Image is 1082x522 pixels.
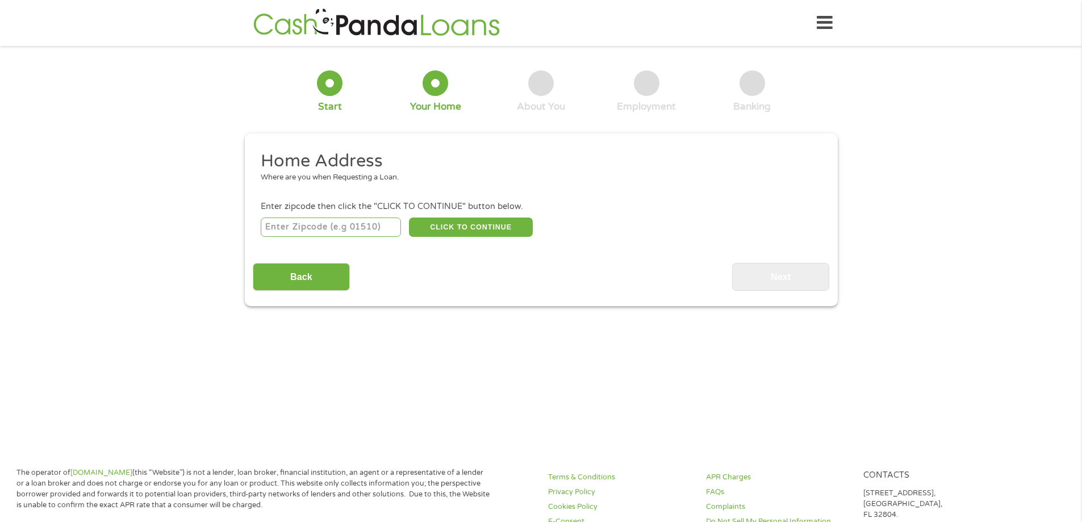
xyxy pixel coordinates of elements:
[548,502,692,512] a: Cookies Policy
[253,263,350,291] input: Back
[261,218,401,237] input: Enter Zipcode (e.g 01510)
[706,502,850,512] a: Complaints
[732,263,829,291] input: Next
[863,470,1008,481] h4: Contacts
[733,101,771,113] div: Banking
[261,150,813,173] h2: Home Address
[617,101,676,113] div: Employment
[410,101,461,113] div: Your Home
[70,468,132,477] a: [DOMAIN_NAME]
[250,7,503,39] img: GetLoanNow Logo
[863,488,1008,520] p: [STREET_ADDRESS], [GEOGRAPHIC_DATA], FL 32804.
[706,487,850,498] a: FAQs
[16,467,490,511] p: The operator of (this “Website”) is not a lender, loan broker, financial institution, an agent or...
[261,201,821,213] div: Enter zipcode then click the "CLICK TO CONTINUE" button below.
[318,101,342,113] div: Start
[409,218,533,237] button: CLICK TO CONTINUE
[548,487,692,498] a: Privacy Policy
[548,472,692,483] a: Terms & Conditions
[261,172,813,183] div: Where are you when Requesting a Loan.
[517,101,565,113] div: About You
[706,472,850,483] a: APR Charges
